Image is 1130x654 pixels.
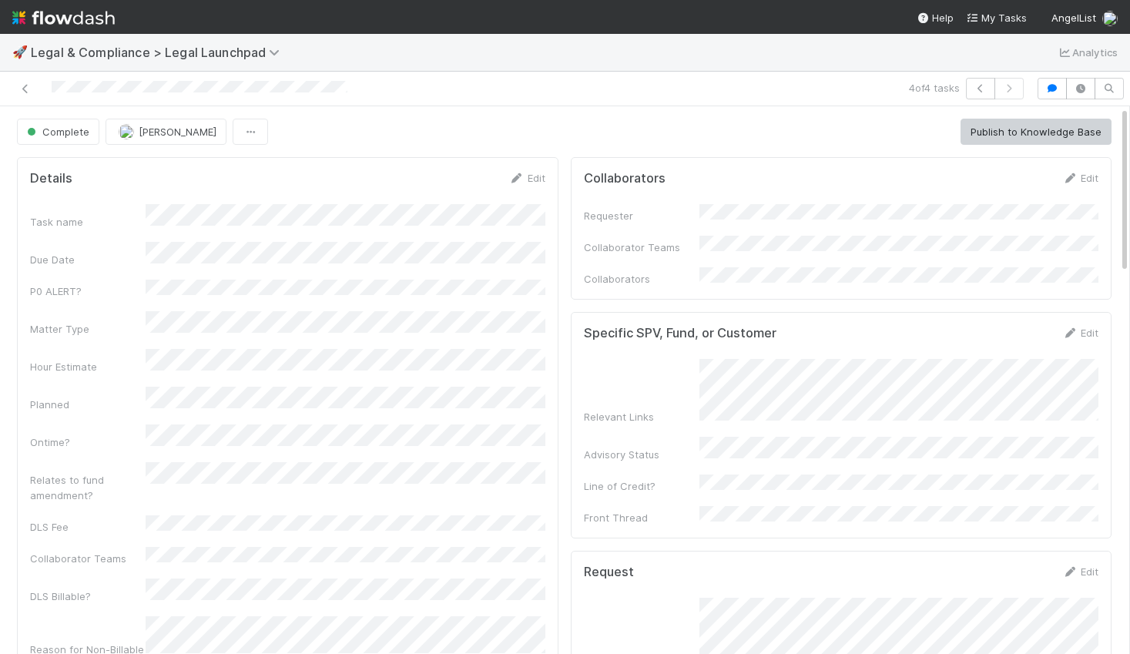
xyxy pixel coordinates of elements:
[917,10,954,25] div: Help
[30,519,146,535] div: DLS Fee
[106,119,226,145] button: [PERSON_NAME]
[30,551,146,566] div: Collaborator Teams
[961,119,1112,145] button: Publish to Knowledge Base
[966,10,1027,25] a: My Tasks
[584,478,699,494] div: Line of Credit?
[12,5,115,31] img: logo-inverted-e16ddd16eac7371096b0.svg
[909,80,960,96] span: 4 of 4 tasks
[584,447,699,462] div: Advisory Status
[24,126,89,138] span: Complete
[966,12,1027,24] span: My Tasks
[584,510,699,525] div: Front Thread
[1102,11,1118,26] img: avatar_0b1dbcb8-f701-47e0-85bc-d79ccc0efe6c.png
[584,326,776,341] h5: Specific SPV, Fund, or Customer
[139,126,216,138] span: [PERSON_NAME]
[1062,565,1098,578] a: Edit
[30,434,146,450] div: Ontime?
[30,171,72,186] h5: Details
[30,359,146,374] div: Hour Estimate
[30,589,146,604] div: DLS Billable?
[584,565,634,580] h5: Request
[1057,43,1118,62] a: Analytics
[30,214,146,230] div: Task name
[12,45,28,59] span: 🚀
[30,472,146,503] div: Relates to fund amendment?
[119,124,134,139] img: avatar_ba76ddef-3fd0-4be4-9bc3-126ad567fcd5.png
[584,271,699,287] div: Collaborators
[30,283,146,299] div: P0 ALERT?
[31,45,287,60] span: Legal & Compliance > Legal Launchpad
[584,208,699,223] div: Requester
[509,172,545,184] a: Edit
[30,252,146,267] div: Due Date
[30,397,146,412] div: Planned
[584,240,699,255] div: Collaborator Teams
[1051,12,1096,24] span: AngelList
[1062,172,1098,184] a: Edit
[584,409,699,424] div: Relevant Links
[1062,327,1098,339] a: Edit
[30,321,146,337] div: Matter Type
[17,119,99,145] button: Complete
[584,171,666,186] h5: Collaborators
